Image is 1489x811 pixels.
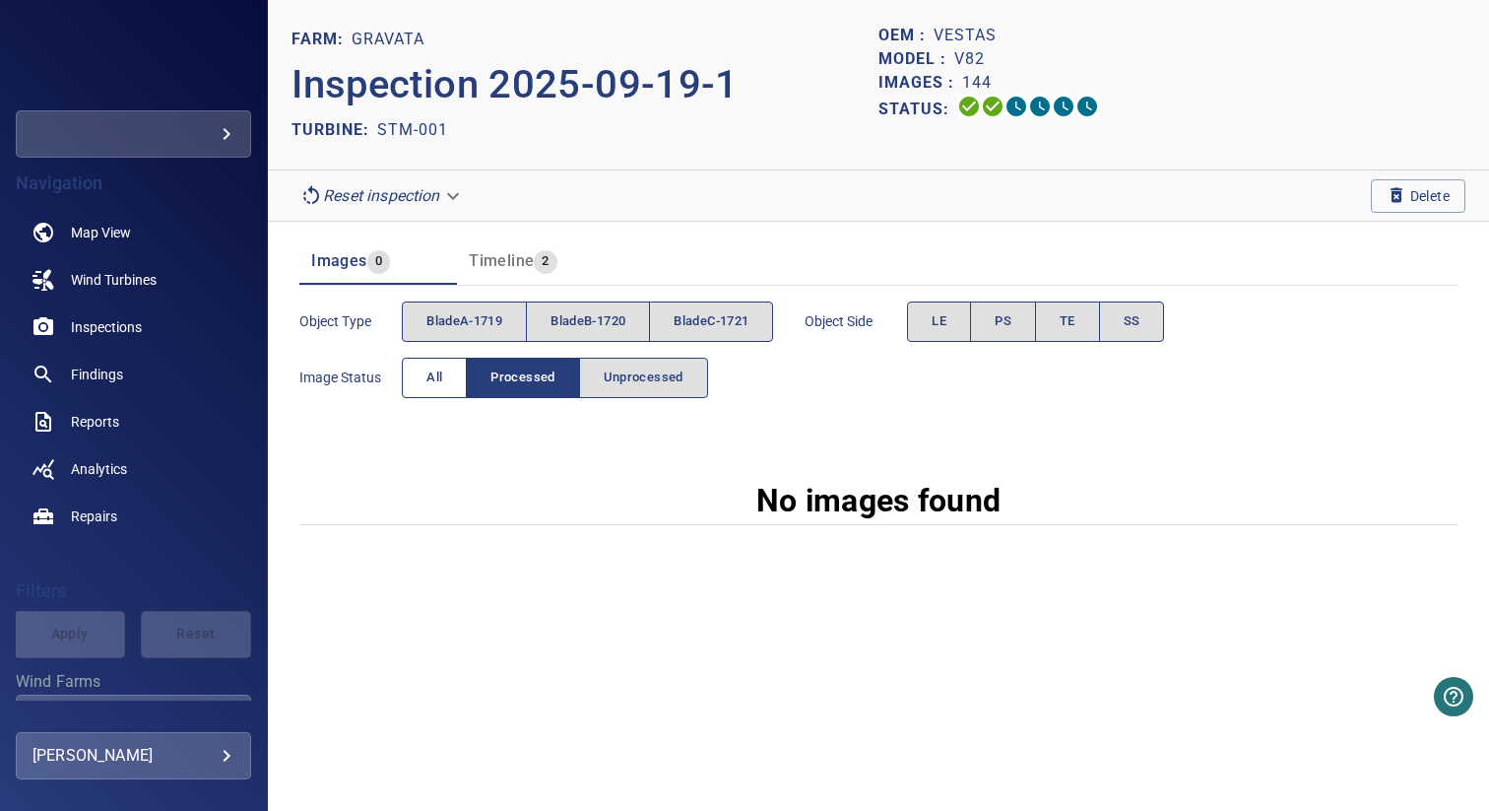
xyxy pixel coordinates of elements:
[367,250,390,273] span: 0
[970,302,1036,342] button: PS
[1124,310,1140,333] span: SS
[534,250,556,273] span: 2
[16,173,251,193] h4: Navigation
[291,55,878,114] p: Inspection 2025-09-19-1
[526,302,650,342] button: bladeB-1720
[16,445,251,493] a: analytics noActive
[402,302,773,342] div: objectType
[71,365,123,384] span: Findings
[291,28,352,51] p: FARM:
[16,256,251,304] a: windturbines noActive
[16,398,251,445] a: reports noActive
[299,368,402,387] span: Image Status
[16,110,251,158] div: arthwindvestas
[291,118,377,142] p: TURBINE:
[934,24,997,47] p: Vestas
[878,71,962,95] p: Images :
[71,459,127,479] span: Analytics
[71,270,157,290] span: Wind Turbines
[878,24,934,47] p: OEM :
[907,302,971,342] button: LE
[878,95,957,123] p: Status:
[604,367,683,389] span: Unprocessed
[16,493,251,540] a: repairs noActive
[299,311,402,331] span: Object type
[71,317,142,337] span: Inspections
[1387,185,1450,207] span: Delete
[402,358,708,398] div: imageStatus
[32,740,234,772] div: [PERSON_NAME]
[323,186,439,205] em: Reset inspection
[16,304,251,351] a: inspections noActive
[957,95,981,118] svg: Uploading 100%
[63,49,205,69] img: arthwindvestas-logo
[1075,95,1099,118] svg: Classification 0%
[16,351,251,398] a: findings noActive
[932,310,946,333] span: LE
[995,310,1011,333] span: PS
[1099,302,1165,342] button: SS
[16,581,251,601] h4: Filters
[1052,95,1075,118] svg: Matching 0%
[71,223,131,242] span: Map View
[1028,95,1052,118] svg: ML Processing 0%
[426,367,442,389] span: All
[1371,179,1465,213] button: Delete
[466,358,579,398] button: Processed
[71,507,117,526] span: Repairs
[1035,302,1100,342] button: TE
[352,28,424,51] p: GRAVATA
[469,251,534,270] span: Timeline
[805,311,907,331] span: Object Side
[490,367,554,389] span: Processed
[907,302,1164,342] div: objectSide
[1060,310,1075,333] span: TE
[962,71,992,95] p: 144
[649,302,773,342] button: bladeC-1721
[291,178,471,213] div: Reset inspection
[550,310,625,333] span: bladeB-1720
[878,47,954,71] p: Model :
[71,412,119,432] span: Reports
[377,118,448,142] p: STM-001
[674,310,748,333] span: bladeC-1721
[756,477,1002,524] p: No images found
[981,95,1004,118] svg: Data Formatted 100%
[16,695,251,742] div: Wind Farms
[402,302,527,342] button: bladeA-1719
[1004,95,1028,118] svg: Selecting 0%
[579,358,708,398] button: Unprocessed
[402,358,467,398] button: All
[954,47,985,71] p: V82
[311,251,366,270] span: Images
[426,310,502,333] span: bladeA-1719
[16,209,251,256] a: map noActive
[16,674,251,690] label: Wind Farms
